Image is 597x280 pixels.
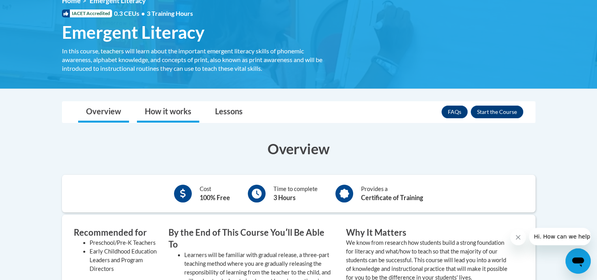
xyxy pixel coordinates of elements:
[361,185,423,202] div: Provides a
[78,102,129,123] a: Overview
[510,229,526,245] iframe: Close message
[529,228,591,245] iframe: Message from company
[273,194,296,201] b: 3 Hours
[273,185,318,202] div: Time to complete
[147,9,193,17] span: 3 Training Hours
[442,106,468,118] a: FAQs
[62,47,334,73] div: In this course, teachers will learn about the important emergent literacy skills of phonemic awar...
[141,9,145,17] span: •
[114,9,193,18] span: 0.3 CEUs
[207,102,251,123] a: Lessons
[168,227,334,251] h3: By the End of This Course Youʹll Be Able To
[90,247,157,273] li: Early Childhood Education Leaders and Program Directors
[200,185,230,202] div: Cost
[62,22,204,43] span: Emergent Literacy
[62,9,112,17] span: IACET Accredited
[200,194,230,201] b: 100% Free
[346,227,512,239] h3: Why It Matters
[565,248,591,274] iframe: Button to launch messaging window
[361,194,423,201] b: Certificate of Training
[137,102,199,123] a: How it works
[5,6,64,12] span: Hi. How can we help?
[90,238,157,247] li: Preschool/Pre-K Teachers
[471,106,523,118] button: Enroll
[62,139,535,159] h3: Overview
[74,227,157,239] h3: Recommended for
